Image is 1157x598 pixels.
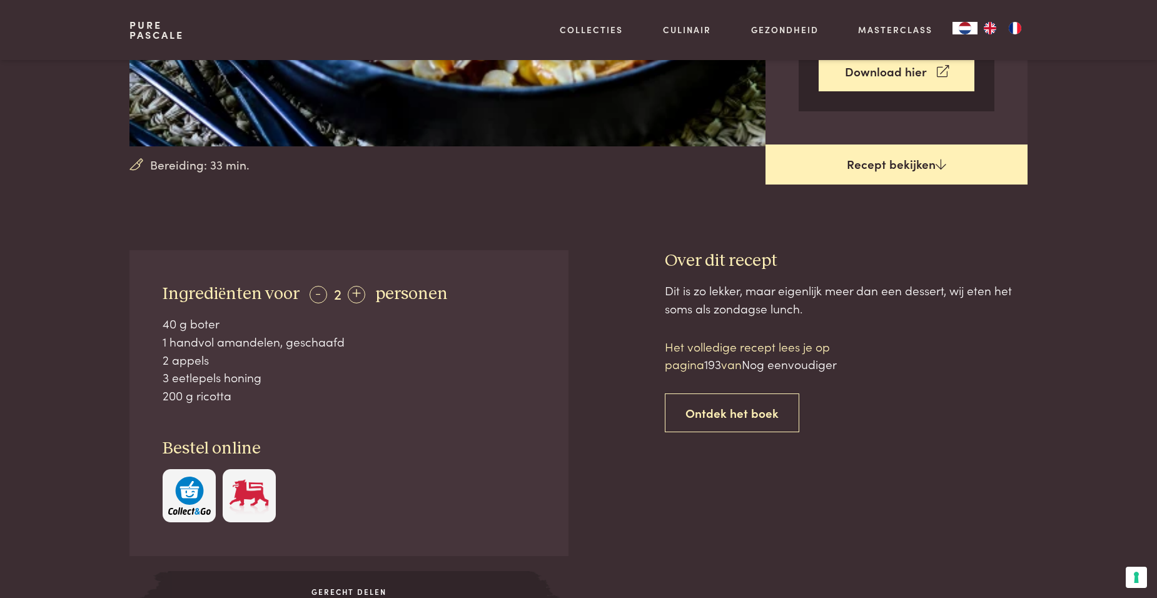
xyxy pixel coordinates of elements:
img: c308188babc36a3a401bcb5cb7e020f4d5ab42f7cacd8327e500463a43eeb86c.svg [168,477,211,515]
a: NL [952,22,978,34]
div: - [310,286,327,303]
ul: Language list [978,22,1028,34]
a: Download hier [819,52,974,91]
div: 2 appels [163,351,535,369]
button: Uw voorkeuren voor toestemming voor trackingtechnologieën [1126,567,1147,588]
div: 3 eetlepels honing [163,368,535,387]
h3: Over dit recept [665,250,1028,272]
div: 1 handvol amandelen, geschaafd [163,333,535,351]
div: Dit is zo lekker, maar eigenlijk meer dan een dessert, wij eten het soms als zondagse lunch. [665,281,1028,317]
a: Gezondheid [751,23,819,36]
a: EN [978,22,1003,34]
a: PurePascale [129,20,184,40]
span: 193 [704,355,721,372]
img: Delhaize [228,477,270,515]
span: Gerecht delen [168,586,530,597]
span: personen [375,285,448,303]
p: Het volledige recept lees je op pagina van [665,338,877,373]
div: Language [952,22,978,34]
div: 40 g boter [163,315,535,333]
a: FR [1003,22,1028,34]
a: Ontdek het boek [665,393,799,433]
span: Bereiding: 33 min. [150,156,250,174]
a: Collecties [560,23,623,36]
div: + [348,286,365,303]
a: Masterclass [858,23,932,36]
span: Ingrediënten voor [163,285,300,303]
a: Culinair [663,23,711,36]
div: 200 g ricotta [163,387,535,405]
a: Recept bekijken [765,144,1028,185]
h3: Bestel online [163,438,535,460]
aside: Language selected: Nederlands [952,22,1028,34]
span: 2 [334,283,341,303]
span: Nog eenvoudiger [742,355,837,372]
